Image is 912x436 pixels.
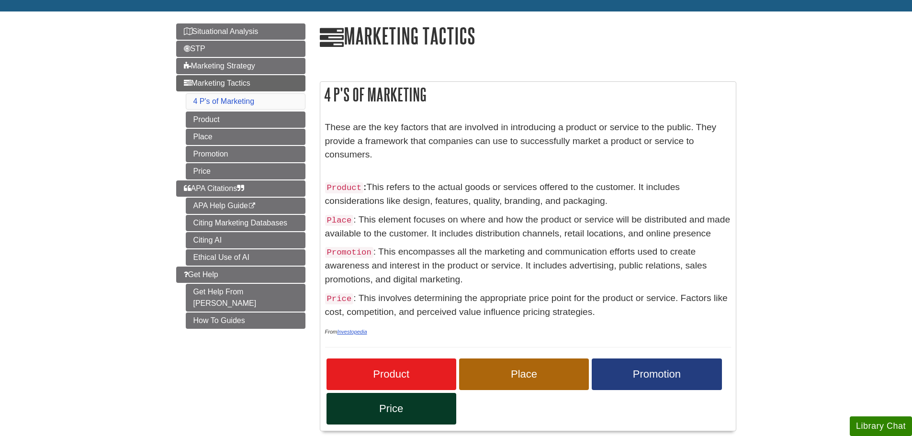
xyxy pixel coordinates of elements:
[325,213,731,241] p: : This element focuses on where and how the product or service will be distributed and made avail...
[186,112,305,128] a: Product
[325,215,354,226] code: Place
[186,129,305,145] a: Place
[184,62,255,70] span: Marketing Strategy
[186,232,305,248] a: Citing AI
[599,368,714,380] span: Promotion
[186,198,305,214] a: APA Help Guide
[459,358,589,390] a: Place
[337,329,367,335] a: Investopedia
[184,79,250,87] span: Marketing Tactics
[186,215,305,231] a: Citing Marketing Databases
[327,358,456,390] a: Product
[320,82,736,107] h2: 4 P's of Marketing
[325,291,731,319] p: : This involves determining the appropriate price point for the product or service. Factors like ...
[325,182,364,193] code: Product
[193,97,255,105] a: 4 P's of Marketing
[186,284,305,312] a: Get Help From [PERSON_NAME]
[184,184,245,192] span: APA Citations
[334,402,449,415] span: Price
[186,249,305,266] a: Ethical Use of AI
[248,203,256,209] i: This link opens in a new window
[186,146,305,162] a: Promotion
[176,23,305,40] a: Situational Analysis
[466,368,582,380] span: Place
[327,393,456,425] a: Price
[176,23,305,329] div: Guide Page Menu
[334,368,449,380] span: Product
[186,313,305,329] a: How To Guides
[176,180,305,197] a: APA Citations
[363,182,366,192] strong: :
[184,270,218,279] span: Get Help
[184,45,205,53] span: STP
[325,245,731,287] p: : This encompasses all the marketing and communication efforts used to create awareness and inter...
[325,247,373,258] code: Promotion
[176,58,305,74] a: Marketing Strategy
[325,180,731,208] p: This refers to the actual goods or services offered to the customer. It includes considerations l...
[592,358,721,390] a: Promotion
[176,267,305,283] a: Get Help
[176,75,305,91] a: Marketing Tactics
[176,41,305,57] a: STP
[850,416,912,436] button: Library Chat
[320,23,736,50] h1: Marketing Tactics
[325,121,731,176] p: These are the key factors that are involved in introducing a product or service to the public. Th...
[325,329,367,335] span: From
[325,293,354,304] code: Price
[184,27,259,35] span: Situational Analysis
[186,163,305,179] a: Price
